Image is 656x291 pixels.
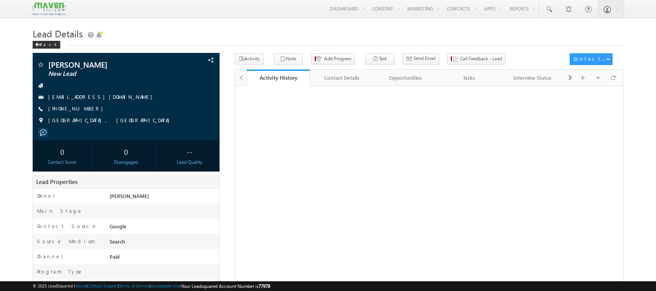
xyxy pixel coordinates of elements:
[33,41,60,49] div: Back
[99,159,154,166] div: Disengaged
[33,2,65,16] img: Custom Logo
[447,53,506,65] button: Call Feedback - Lead
[316,73,367,82] div: Contact Details
[33,40,64,47] a: Back
[460,55,502,62] span: Call Feedback - Lead
[75,283,86,288] a: About
[35,159,89,166] div: Contact Score
[48,105,107,113] span: [PHONE_NUMBER]
[33,27,83,40] span: Lead Details
[235,53,264,65] button: Activity
[48,61,164,68] span: [PERSON_NAME]
[37,207,83,214] label: Main Stage
[374,70,438,86] a: Opportunities
[35,144,89,159] div: 0
[413,55,436,62] span: Send Email
[403,53,439,65] button: Send Email
[501,70,565,86] a: Interview Status
[181,283,270,289] span: Your Leadsquared Account Number is
[37,268,83,275] label: Program Type
[48,70,164,78] span: New Lead
[253,74,305,81] div: Activity History
[37,253,69,260] label: Channel
[380,73,431,82] div: Opportunities
[570,53,612,65] button: Contact Actions
[87,283,118,288] a: Contact Support
[33,282,270,290] span: © 2025 LeadSquared | | | | |
[36,178,77,186] span: Lead Properties
[37,238,95,245] label: Source Medium
[324,55,351,62] span: Add Program
[119,283,150,288] a: Terms of Service
[48,117,173,124] span: [GEOGRAPHIC_DATA], [GEOGRAPHIC_DATA]
[99,144,154,159] div: 0
[110,193,149,199] span: [PERSON_NAME]
[311,53,355,65] button: Add Program
[108,223,219,233] div: Google
[247,70,311,86] a: Activity History
[162,159,217,166] div: Lead Quality
[258,283,270,289] span: 77978
[151,283,180,288] a: Acceptable Use
[573,55,606,62] div: Contact Actions
[274,53,303,65] button: Note
[162,144,217,159] div: --
[37,192,55,199] label: Owner
[108,253,219,264] div: Paid
[365,53,394,65] button: Task
[108,238,219,249] div: Search
[443,73,494,82] div: Tasks
[437,70,501,86] a: Tasks
[48,93,156,100] a: [EMAIL_ADDRESS][DOMAIN_NAME]
[507,73,558,82] div: Interview Status
[310,70,374,86] a: Contact Details
[37,223,97,230] label: Contact Source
